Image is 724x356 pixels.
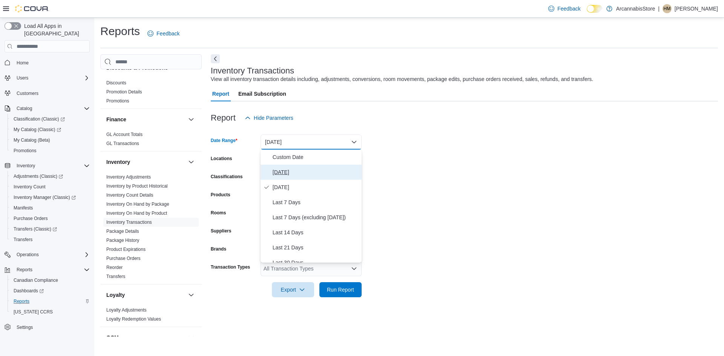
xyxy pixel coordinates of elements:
[11,172,90,181] span: Adjustments (Classic)
[106,238,139,243] a: Package History
[106,246,146,252] span: Product Expirations
[106,228,139,234] span: Package Details
[14,184,46,190] span: Inventory Count
[8,307,93,317] button: [US_STATE] CCRS
[327,286,354,293] span: Run Report
[8,203,93,213] button: Manifests
[187,290,196,299] button: Loyalty
[17,252,39,258] span: Operations
[11,115,68,124] a: Classification (Classic)
[106,210,167,216] span: Inventory On Hand by Product
[14,265,90,274] span: Reports
[8,224,93,234] a: Transfers (Classic)
[106,116,126,123] h3: Finance
[14,148,37,154] span: Promotions
[11,225,90,234] span: Transfers (Classic)
[11,297,90,306] span: Reports
[17,60,29,66] span: Home
[212,86,229,101] span: Report
[106,237,139,243] span: Package History
[14,322,90,332] span: Settings
[106,116,185,123] button: Finance
[254,114,293,122] span: Hide Parameters
[11,214,51,223] a: Purchase Orders
[273,258,359,267] span: Last 30 Days
[106,158,185,166] button: Inventory
[11,125,64,134] a: My Catalog (Classic)
[663,4,672,13] div: Henrique Merzari
[616,4,655,13] p: ArcannabisStore
[14,73,90,83] span: Users
[187,115,196,124] button: Finance
[8,213,93,224] button: Purchase Orders
[106,80,126,86] a: Discounts
[106,174,151,180] span: Inventory Adjustments
[14,277,58,283] span: Canadian Compliance
[8,171,93,182] a: Adjustments (Classic)
[106,219,152,225] span: Inventory Transactions
[211,228,232,234] label: Suppliers
[106,98,129,104] span: Promotions
[2,73,93,83] button: Users
[658,4,660,13] p: |
[14,250,90,259] span: Operations
[14,194,76,200] span: Inventory Manager (Classic)
[100,78,202,108] div: Discounts & Promotions
[106,264,123,270] span: Reorder
[187,157,196,167] button: Inventory
[8,286,93,296] a: Dashboards
[106,307,147,313] span: Loyalty Adjustments
[106,193,153,198] a: Inventory Count Details
[106,256,141,261] a: Purchase Orders
[106,201,169,207] span: Inventory On Hand by Package
[14,116,65,122] span: Classification (Classic)
[11,307,90,316] span: Washington CCRS
[14,298,29,304] span: Reports
[14,104,35,113] button: Catalog
[14,161,38,170] button: Inventory
[8,145,93,156] button: Promotions
[211,174,243,180] label: Classifications
[11,276,61,285] a: Canadian Compliance
[11,235,35,244] a: Transfers
[8,135,93,145] button: My Catalog (Beta)
[11,146,40,155] a: Promotions
[587,5,603,13] input: Dark Mode
[5,54,90,352] nav: Complex example
[106,291,185,299] button: Loyalty
[11,307,56,316] a: [US_STATE] CCRS
[273,168,359,177] span: [DATE]
[17,105,32,112] span: Catalog
[11,136,53,145] a: My Catalog (Beta)
[276,282,310,297] span: Export
[11,193,90,202] span: Inventory Manager (Classic)
[14,309,53,315] span: [US_STATE] CCRS
[211,192,230,198] label: Products
[11,276,90,285] span: Canadian Compliance
[11,193,79,202] a: Inventory Manager (Classic)
[11,146,90,155] span: Promotions
[106,274,125,279] a: Transfers
[8,192,93,203] a: Inventory Manager (Classic)
[17,75,28,81] span: Users
[11,203,36,212] a: Manifests
[273,228,359,237] span: Last 14 Days
[14,265,35,274] button: Reports
[17,163,35,169] span: Inventory
[106,334,185,341] button: OCM
[17,90,38,96] span: Customers
[106,307,147,313] a: Loyalty Adjustments
[2,57,93,68] button: Home
[675,4,718,13] p: [PERSON_NAME]
[106,183,168,189] a: Inventory by Product Historical
[273,213,359,222] span: Last 7 Days (excluding [DATE])
[100,306,202,327] div: Loyalty
[106,141,139,146] a: GL Transactions
[14,173,63,179] span: Adjustments (Classic)
[8,234,93,245] button: Transfers
[106,174,151,180] a: Inventory Adjustments
[100,173,202,284] div: Inventory
[8,275,93,286] button: Canadian Compliance
[2,322,93,333] button: Settings
[273,183,359,192] span: [DATE]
